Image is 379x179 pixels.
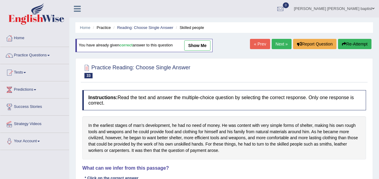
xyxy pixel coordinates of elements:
[80,25,90,30] a: Home
[91,25,111,30] li: Practice
[0,30,69,45] a: Home
[82,63,190,78] h2: Practice Reading: Choose Single Answer
[174,25,204,30] li: Skilled people
[0,47,69,62] a: Practice Questions
[250,39,270,49] a: « Prev
[184,40,210,51] a: show me
[82,90,366,110] h4: Read the text and answer the multiple-choice question by selecting the correct response. Only one...
[0,64,69,79] a: Tests
[293,39,336,49] button: Report Question
[119,43,133,48] b: correct
[0,133,69,148] a: Your Account
[117,25,173,30] a: Reading: Choose Single Answer
[272,39,292,49] a: Next »
[75,39,213,52] div: You have already given answer to this question
[338,39,371,49] button: Re-Attempt
[283,2,289,8] span: 0
[82,165,366,171] h4: What can we infer from this passage?
[0,99,69,114] a: Success Stories
[88,95,118,100] b: Instructions:
[0,116,69,131] a: Strategy Videos
[84,73,93,78] span: 33
[0,81,69,96] a: Predictions
[82,116,366,159] div: In the earliest stages of man’s development, he had no need of money. He was content with very si...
